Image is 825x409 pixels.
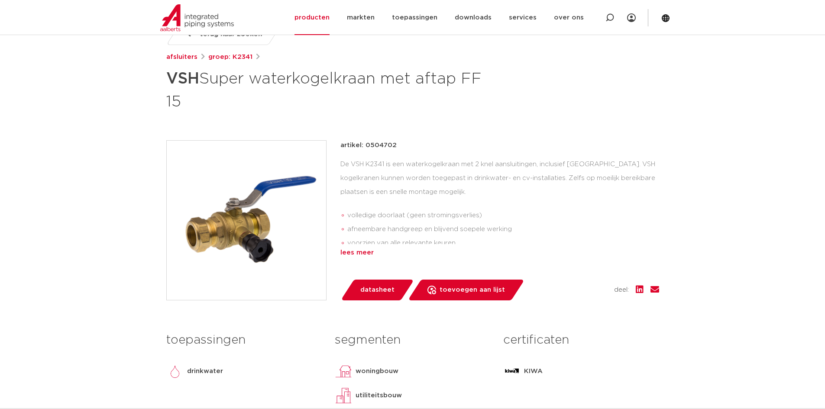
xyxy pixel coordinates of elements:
[340,248,659,258] div: lees meer
[347,209,659,222] li: volledige doorlaat (geen stromingsverlies)
[166,332,322,349] h3: toepassingen
[166,52,197,62] a: afsluiters
[335,363,352,380] img: woningbouw
[524,366,543,377] p: KIWA
[503,363,521,380] img: KIWA
[187,366,223,377] p: drinkwater
[503,332,659,349] h3: certificaten
[340,280,414,300] a: datasheet
[166,363,184,380] img: drinkwater
[335,332,490,349] h3: segmenten
[166,71,199,87] strong: VSH
[356,390,402,401] p: utiliteitsbouw
[440,283,505,297] span: toevoegen aan lijst
[167,141,326,300] img: Product Image for VSH Super waterkogelkraan met aftap FF 15
[347,236,659,250] li: voorzien van alle relevante keuren
[208,52,252,62] a: groep: K2341
[340,158,659,244] div: De VSH K2341 is een waterkogelkraan met 2 knel aansluitingen, inclusief [GEOGRAPHIC_DATA]. VSH ko...
[356,366,398,377] p: woningbouw
[347,222,659,236] li: afneembare handgreep en blijvend soepele werking
[360,283,395,297] span: datasheet
[166,66,492,113] h1: Super waterkogelkraan met aftap FF 15
[614,285,629,295] span: deel:
[340,140,397,151] p: artikel: 0504702
[335,387,352,404] img: utiliteitsbouw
